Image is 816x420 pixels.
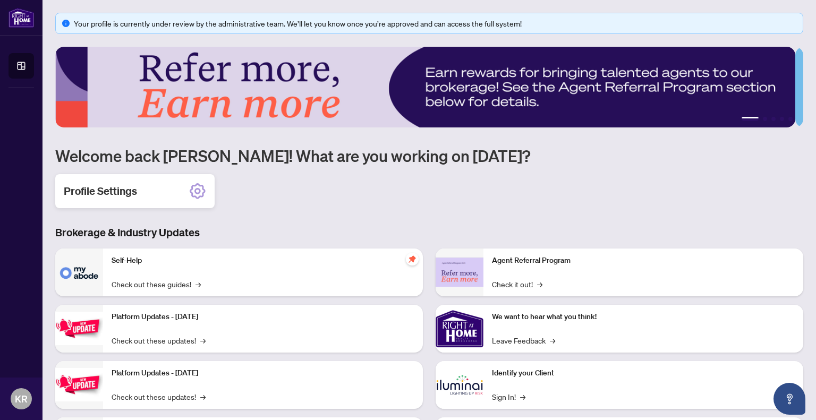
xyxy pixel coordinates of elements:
p: Identify your Client [492,367,795,379]
div: Your profile is currently under review by the administrative team. We’ll let you know once you’re... [74,18,796,29]
span: → [200,335,206,346]
button: 2 [763,117,767,121]
span: KR [15,391,28,406]
p: Platform Updates - [DATE] [112,311,414,323]
a: Check it out!→ [492,278,542,290]
span: → [200,391,206,402]
a: Check out these guides!→ [112,278,201,290]
a: Leave Feedback→ [492,335,555,346]
h2: Profile Settings [64,184,137,199]
p: Agent Referral Program [492,255,795,267]
img: We want to hear what you think! [436,305,483,353]
span: → [537,278,542,290]
a: Check out these updates!→ [112,391,206,402]
span: → [550,335,555,346]
p: We want to hear what you think! [492,311,795,323]
img: Agent Referral Program [436,258,483,287]
a: Check out these updates!→ [112,335,206,346]
span: → [195,278,201,290]
button: Open asap [773,383,805,415]
img: logo [8,8,34,28]
h1: Welcome back [PERSON_NAME]! What are you working on [DATE]? [55,145,803,166]
img: Identify your Client [436,361,483,409]
p: Self-Help [112,255,414,267]
button: 3 [771,117,776,121]
button: 1 [742,117,759,121]
span: pushpin [406,253,419,265]
span: → [520,391,525,402]
img: Self-Help [55,248,103,296]
button: 5 [788,117,793,121]
h3: Brokerage & Industry Updates [55,225,803,240]
button: 4 [780,117,784,121]
img: Slide 0 [55,47,795,127]
img: Platform Updates - July 21, 2025 [55,312,103,345]
img: Platform Updates - July 8, 2025 [55,368,103,401]
p: Platform Updates - [DATE] [112,367,414,379]
a: Sign In!→ [492,391,525,402]
span: info-circle [62,20,70,27]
